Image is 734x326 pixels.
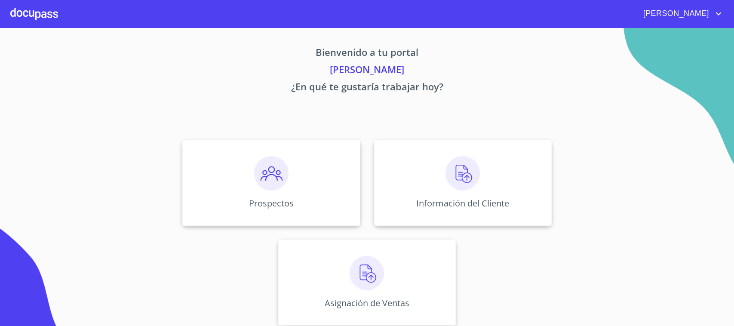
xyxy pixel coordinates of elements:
[350,256,384,290] img: carga.png
[249,197,294,209] p: Prospectos
[254,156,289,191] img: prospectos.png
[102,45,632,62] p: Bienvenido a tu portal
[416,197,509,209] p: Información del Cliente
[637,7,713,21] span: [PERSON_NAME]
[325,297,409,309] p: Asignación de Ventas
[102,80,632,97] p: ¿En qué te gustaría trabajar hoy?
[102,62,632,80] p: [PERSON_NAME]
[637,7,724,21] button: account of current user
[445,156,480,191] img: carga.png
